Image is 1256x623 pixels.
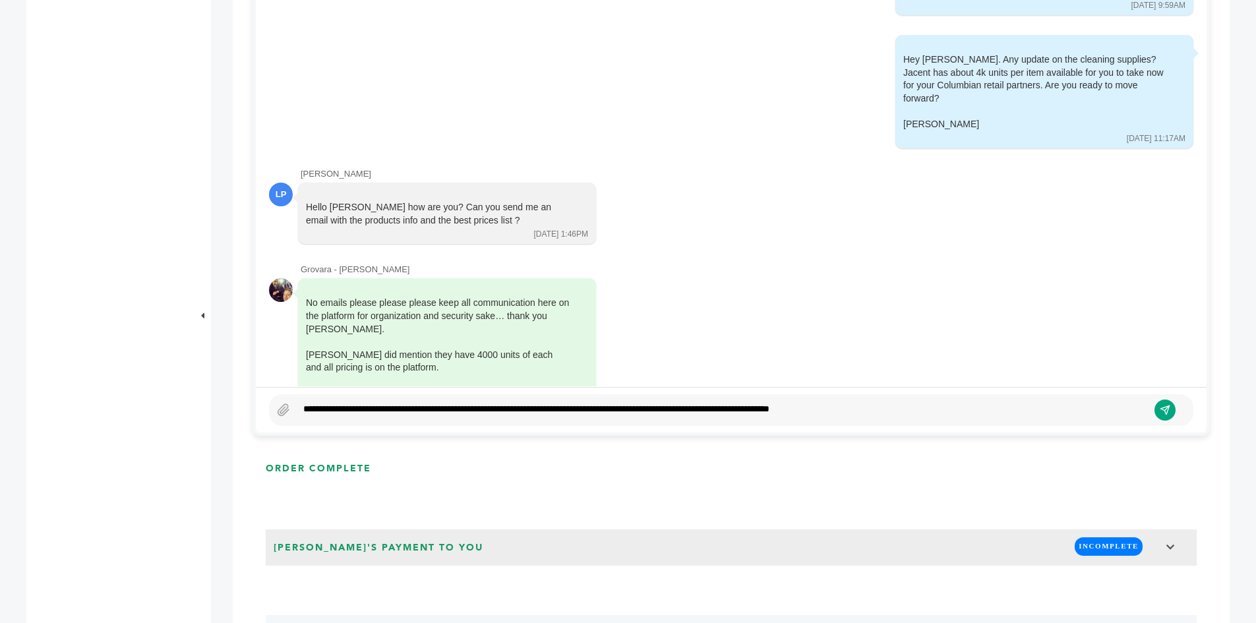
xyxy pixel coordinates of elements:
[306,349,570,374] div: [PERSON_NAME] did mention they have 4000 units of each and all pricing is on the platform.
[301,168,1193,180] div: [PERSON_NAME]
[306,297,570,400] div: No emails please please please keep all communication here on the platform for organization and s...
[903,53,1167,131] div: Hey [PERSON_NAME]. Any update on the cleaning supplies? Jacent has about 4k units per item availa...
[301,264,1193,276] div: Grovara - [PERSON_NAME]
[534,229,588,240] div: [DATE] 1:46PM
[1075,537,1143,555] span: INCOMPLETE
[1127,133,1185,144] div: [DATE] 11:17AM
[269,183,293,206] div: LP
[270,537,487,558] span: [PERSON_NAME]'s Payment to You
[903,118,1167,131] div: [PERSON_NAME]
[306,201,570,227] div: Hello [PERSON_NAME] how are you? Can you send me an email with the products info and the best pri...
[266,462,371,475] h3: ORDER COMPLETE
